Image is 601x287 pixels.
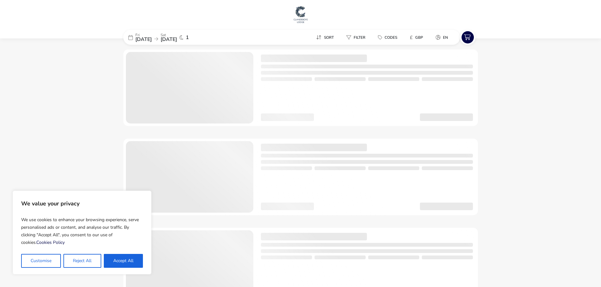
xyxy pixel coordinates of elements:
[373,33,402,42] button: Codes
[324,35,334,40] span: Sort
[186,35,189,40] span: 1
[341,33,373,42] naf-pibe-menu-bar-item: Filter
[161,36,177,43] span: [DATE]
[373,33,405,42] naf-pibe-menu-bar-item: Codes
[311,33,339,42] button: Sort
[123,30,218,45] div: Fri[DATE]Sat[DATE]1
[415,35,423,40] span: GBP
[410,34,413,41] i: £
[311,33,341,42] naf-pibe-menu-bar-item: Sort
[405,33,428,42] button: £GBP
[21,214,143,249] p: We use cookies to enhance your browsing experience, serve personalised ads or content, and analys...
[431,33,456,42] naf-pibe-menu-bar-item: en
[63,254,101,268] button: Reject All
[36,239,65,245] a: Cookies Policy
[104,254,143,268] button: Accept All
[405,33,431,42] naf-pibe-menu-bar-item: £GBP
[385,35,397,40] span: Codes
[135,36,152,43] span: [DATE]
[135,33,152,37] p: Fri
[293,5,309,24] img: Main Website
[341,33,370,42] button: Filter
[161,33,177,37] p: Sat
[354,35,365,40] span: Filter
[431,33,453,42] button: en
[21,197,143,210] p: We value your privacy
[21,254,61,268] button: Customise
[13,191,151,274] div: We value your privacy
[443,35,448,40] span: en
